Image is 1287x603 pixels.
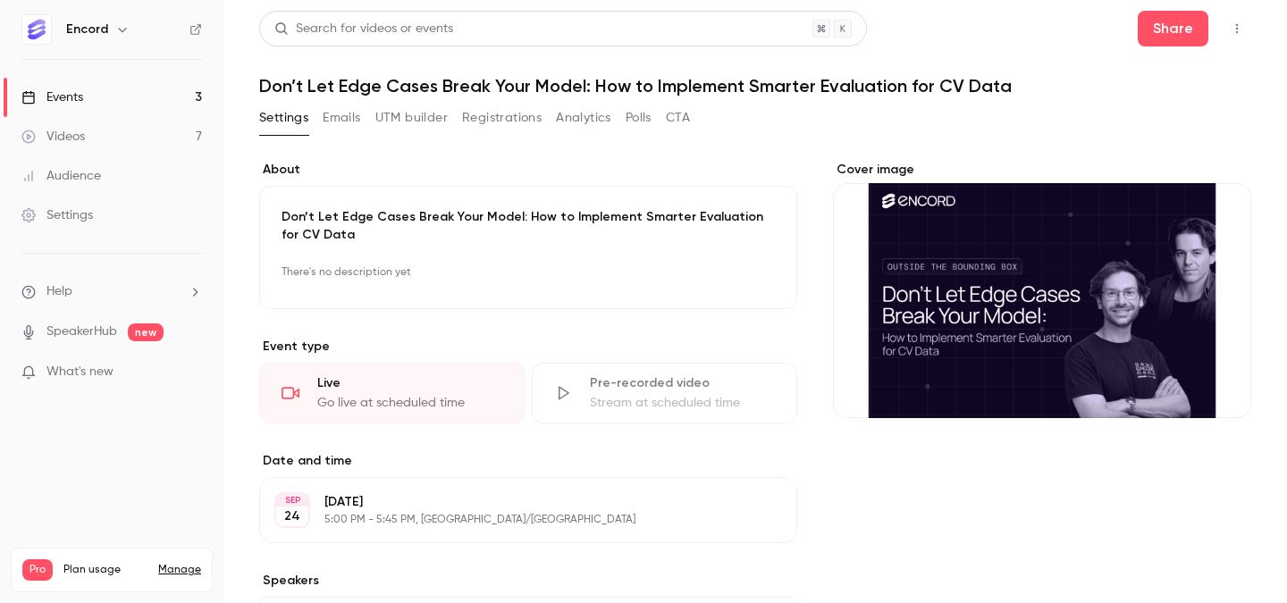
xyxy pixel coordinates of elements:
label: Cover image [833,161,1251,179]
button: UTM builder [375,104,448,132]
span: Pro [22,559,53,581]
a: SpeakerHub [46,322,117,341]
p: Event type [259,338,797,356]
h6: Encord [66,21,108,38]
a: Manage [158,563,201,577]
div: Events [21,88,83,106]
p: Don’t Let Edge Cases Break Your Model: How to Implement Smarter Evaluation for CV Data [282,208,775,244]
iframe: Noticeable Trigger [181,364,202,381]
label: Date and time [259,452,797,470]
div: Go live at scheduled time [317,394,502,412]
div: Settings [21,206,93,224]
li: help-dropdown-opener [21,282,202,301]
span: new [128,323,164,341]
div: Search for videos or events [274,20,453,38]
button: Settings [259,104,308,132]
p: 5:00 PM - 5:45 PM, [GEOGRAPHIC_DATA]/[GEOGRAPHIC_DATA] [324,513,702,527]
button: Analytics [556,104,611,132]
button: Share [1138,11,1208,46]
div: Live [317,374,502,392]
div: Pre-recorded video [590,374,775,392]
button: Emails [323,104,360,132]
label: About [259,161,797,179]
h1: Don’t Let Edge Cases Break Your Model: How to Implement Smarter Evaluation for CV Data [259,75,1251,96]
button: CTA [666,104,690,132]
label: Speakers [259,572,797,590]
div: LiveGo live at scheduled time [259,363,525,423]
span: What's new [46,363,114,381]
span: Help [46,282,72,301]
img: Encord [22,15,51,44]
div: Stream at scheduled time [590,394,775,412]
span: Plan usage [63,563,147,577]
div: SEP [276,494,308,507]
p: [DATE] [324,493,702,511]
section: Cover image [833,161,1251,418]
p: 24 [284,507,300,525]
div: Videos [21,128,85,146]
div: Pre-recorded videoStream at scheduled time [532,363,797,423]
div: Audience [21,167,101,185]
p: There's no description yet [282,258,775,287]
button: Polls [626,104,652,132]
button: Registrations [462,104,542,132]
